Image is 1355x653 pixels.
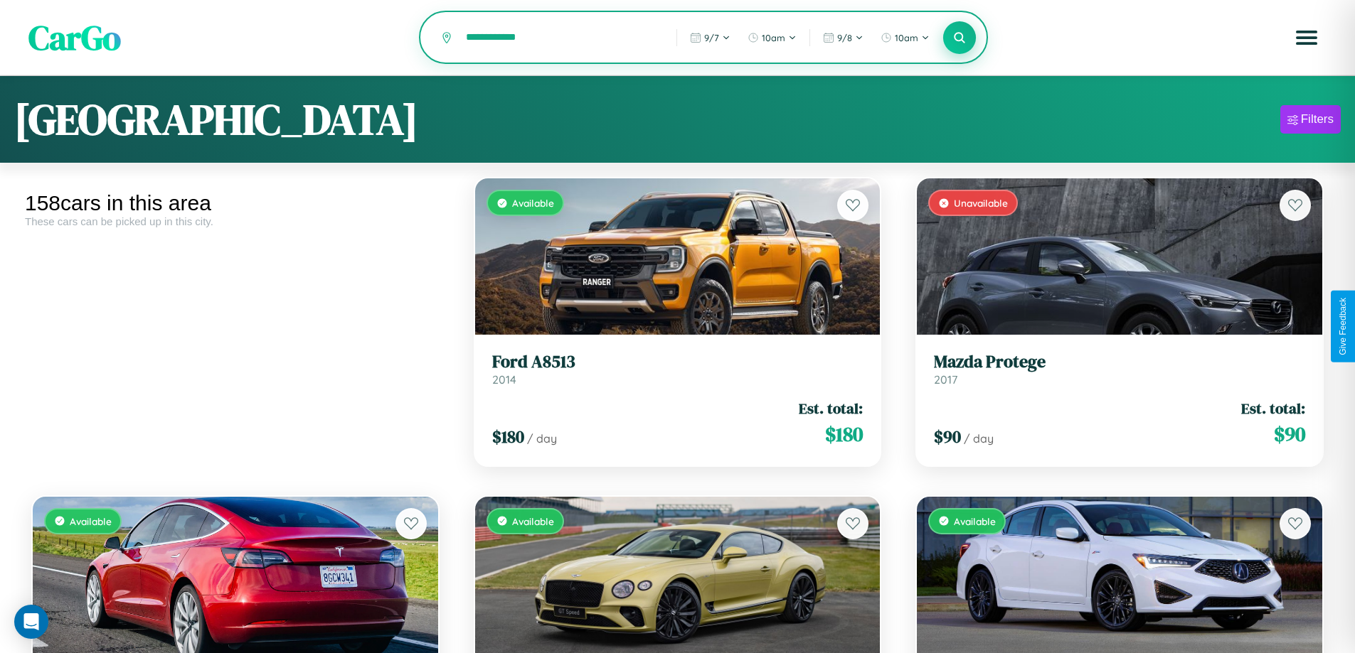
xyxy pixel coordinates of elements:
span: Available [512,515,554,527]
div: Filters [1301,112,1334,126]
div: These cars can be picked up in this city. [25,215,446,227]
button: Open menu [1287,18,1327,58]
span: Available [70,515,112,527]
span: Est. total: [1241,398,1305,419]
a: Ford A85132014 [492,352,864,387]
span: 2017 [934,372,957,387]
button: 10am [740,26,804,49]
h3: Mazda Protege [934,352,1305,372]
span: 9 / 8 [837,32,852,43]
button: 9/7 [683,26,738,49]
span: $ 180 [825,420,863,448]
span: Unavailable [954,197,1008,209]
h3: Ford A8513 [492,352,864,372]
span: Available [512,197,554,209]
span: 10am [895,32,918,43]
span: 10am [762,32,785,43]
span: $ 180 [492,425,524,448]
span: $ 90 [934,425,961,448]
button: 9/8 [816,26,871,49]
span: / day [964,431,994,446]
a: Mazda Protege2017 [934,352,1305,387]
button: 10am [873,26,937,49]
button: Filters [1280,105,1341,134]
span: 2014 [492,372,516,387]
span: 9 / 7 [704,32,719,43]
span: $ 90 [1274,420,1305,448]
span: / day [527,431,557,446]
h1: [GEOGRAPHIC_DATA] [14,90,418,149]
span: Est. total: [799,398,863,419]
span: Available [954,515,996,527]
div: Give Feedback [1338,298,1348,355]
span: CarGo [28,14,121,61]
div: 158 cars in this area [25,191,446,215]
div: Open Intercom Messenger [14,605,48,639]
